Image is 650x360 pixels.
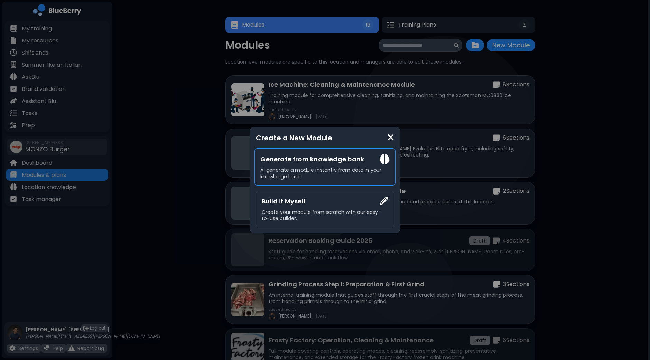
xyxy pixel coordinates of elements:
h3: Generate from knowledge bank [260,154,389,164]
img: Build yourself [380,197,388,205]
h3: Build it Myself [262,197,388,206]
p: Create your module from scratch with our easy-to-use builder. [262,209,388,221]
img: close icon [387,133,394,142]
p: AI generate a module instantly from data in your knowledge bank! [260,167,389,180]
p: Create a New Module [256,133,394,143]
img: Professor Blueberry [380,154,390,164]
